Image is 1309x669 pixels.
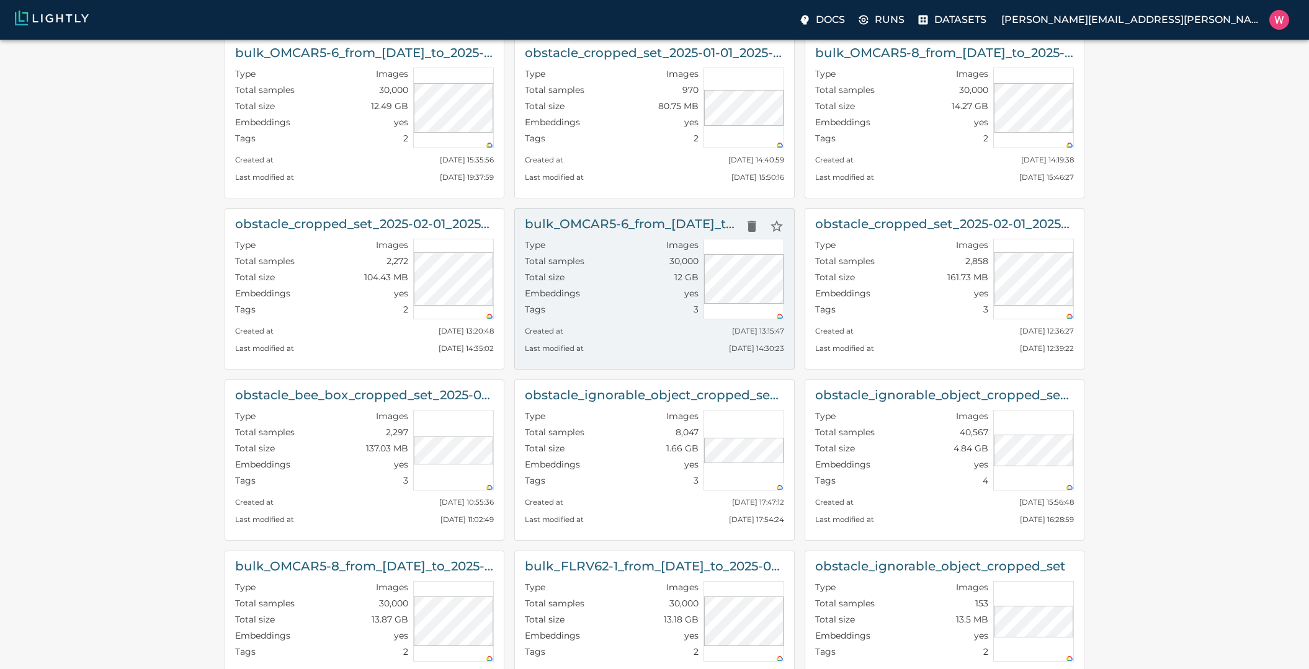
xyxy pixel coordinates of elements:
p: 30,000 [959,84,988,96]
p: 3 [983,303,988,316]
small: Last modified at [235,515,294,524]
p: Total samples [525,597,584,609]
p: 4.84 GB [954,442,988,454]
p: Total samples [815,255,875,267]
p: Total samples [235,255,295,267]
p: Total samples [525,255,584,267]
h6: obstacle_ignorable_object_cropped_set_2025-08-14_17-21-30 [815,385,1074,405]
a: bulk_OMCAR5-6_from_[DATE]_to_2025-08-14_2025-08-15_21-44-01TypeImagesTotal samples30,000Total siz... [225,37,504,198]
p: Tags [235,303,256,316]
h6: bulk_OMCAR5-8_from_2025-07-22_to_2025-07-23_2025-08-15_20-40-28 [815,43,1074,63]
p: Type [815,581,836,593]
p: 2,272 [386,255,408,267]
h6: obstacle_cropped_set_2025-02-01_2025-08-15_19-46-58 [235,214,494,234]
p: Tags [525,474,545,487]
p: yes [684,629,699,642]
small: [DATE] 15:56:48 [1019,498,1074,507]
p: 153 [975,597,988,609]
p: Docs [816,12,845,27]
small: Last modified at [815,344,874,353]
p: yes [974,116,988,128]
a: obstacle_cropped_set_2025-01-01_2025-08-15_21-33-00TypeImagesTotal samples970Total size80.75 MBEm... [514,37,794,198]
p: 1.66 GB [666,442,699,454]
small: Last modified at [815,515,874,524]
p: 8,047 [676,426,699,438]
button: Star dataset [764,214,789,239]
p: Total samples [525,84,584,96]
p: Tags [815,132,836,144]
p: Images [666,581,699,593]
h6: bulk_OMCAR5-6_from_2025-08-10_to_2025-08-14_2025-08-15_21-44-01 [235,43,494,63]
p: Images [376,68,408,80]
p: Embeddings [815,629,870,642]
p: Embeddings [525,458,580,471]
p: yes [394,458,408,471]
p: Total size [525,271,565,283]
small: Created at [815,327,854,335]
h6: obstacle_cropped_set_2025-02-01_2025-08-15_19-13-51 [815,214,1074,234]
small: Created at [235,498,274,507]
small: Last modified at [235,173,294,182]
p: Tags [235,474,256,487]
small: Last modified at [525,515,584,524]
p: Tags [235,132,256,144]
p: 30,000 [669,255,699,267]
h6: obstacle_bee_box_cropped_set_2025-03-01_2025-08-15_17-37-54 [235,385,494,405]
p: Tags [815,474,836,487]
small: [DATE] 12:36:27 [1020,327,1074,335]
p: Images [956,239,988,251]
p: yes [684,287,699,299]
p: Total size [235,271,275,283]
p: Total size [815,442,855,454]
p: 12.49 GB [371,100,408,112]
p: Type [235,239,256,251]
p: 3 [694,474,699,487]
a: obstacle_ignorable_object_cropped_set_2025-05-01_2025-08-15_00-03-13TypeImagesTotal samples8,047T... [514,379,794,541]
img: William Maio [1269,10,1289,30]
button: Delete dataset [739,214,764,239]
label: Runs [855,9,909,31]
p: yes [974,629,988,642]
p: Images [956,410,988,422]
p: Images [376,239,408,251]
p: Type [525,68,545,80]
small: [DATE] 14:30:23 [729,344,784,353]
p: yes [974,458,988,471]
p: 2 [983,645,988,658]
p: 13.18 GB [664,613,699,626]
p: Images [666,239,699,251]
p: 2,297 [386,426,408,438]
a: obstacle_ignorable_object_cropped_set_2025-08-14_17-21-30TypeImagesTotal samples40,567Total size4... [805,379,1084,541]
p: Embeddings [235,629,290,642]
p: Total size [235,613,275,626]
a: obstacle_cropped_set_2025-02-01_2025-08-15_19-13-51TypeImagesTotal samples2,858Total size161.73 M... [805,208,1084,370]
p: 2 [694,645,699,658]
p: Type [235,581,256,593]
small: [DATE] 14:35:02 [439,344,494,353]
p: yes [684,458,699,471]
p: Total samples [235,597,295,609]
small: [DATE] 17:54:24 [729,515,784,524]
p: Tags [235,645,256,658]
p: Type [525,239,545,251]
p: 2 [983,132,988,144]
p: 2 [694,132,699,144]
a: bulk_OMCAR5-6_from_[DATE]_to_2025-08-14_2025-08-15_19-37-20Delete datasetStar datasetTypeImagesTo... [514,208,794,370]
small: Created at [525,327,563,335]
p: 12 GB [674,271,699,283]
p: Tags [525,645,545,658]
small: Last modified at [525,344,584,353]
small: [DATE] 14:40:59 [728,156,784,164]
p: Tags [815,645,836,658]
p: 14.27 GB [952,100,988,112]
p: Type [815,410,836,422]
small: [DATE] 13:15:47 [732,327,784,335]
p: Type [525,410,545,422]
p: Images [376,410,408,422]
p: yes [974,287,988,299]
p: 2 [403,132,408,144]
p: Type [815,68,836,80]
small: Last modified at [235,344,294,353]
p: yes [684,116,699,128]
p: 30,000 [379,84,408,96]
